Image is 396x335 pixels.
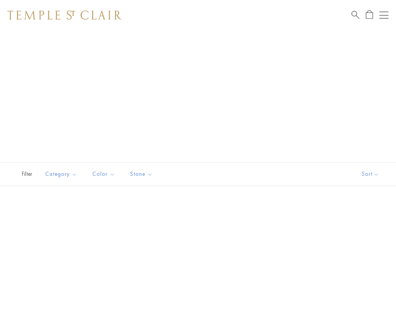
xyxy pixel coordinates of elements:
[40,166,83,183] button: Category
[8,11,121,20] img: Temple St. Clair
[379,11,388,20] button: Open navigation
[87,166,121,183] button: Color
[126,169,158,179] span: Stone
[89,169,121,179] span: Color
[41,169,83,179] span: Category
[366,10,373,20] a: Open Shopping Bag
[124,166,158,183] button: Stone
[345,163,396,186] button: Show sort by
[351,10,359,20] a: Search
